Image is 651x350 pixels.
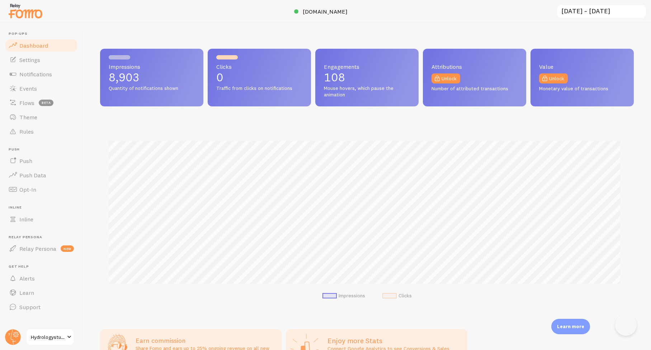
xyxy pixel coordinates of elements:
[19,157,32,164] span: Push
[4,300,78,314] a: Support
[4,53,78,67] a: Settings
[136,336,277,345] h3: Earn commission
[39,100,53,106] span: beta
[19,245,56,252] span: Relay Persona
[431,86,518,92] span: Number of attributed transactions
[19,289,34,296] span: Learn
[4,67,78,81] a: Notifications
[324,85,410,98] span: Mouse hovers, which pause the animation
[4,286,78,300] a: Learn
[9,147,78,152] span: Push
[4,110,78,124] a: Theme
[4,212,78,226] a: Inline
[4,38,78,53] a: Dashboard
[9,264,78,269] span: Get Help
[4,241,78,256] a: Relay Persona new
[19,172,46,179] span: Push Data
[4,96,78,110] a: Flows beta
[109,72,195,83] p: 8,903
[31,333,65,341] span: Hydrologystudio
[216,64,302,69] span: Clicks
[19,186,36,193] span: Opt-In
[8,2,43,20] img: fomo-relay-logo-orange.svg
[19,128,34,135] span: Rules
[19,303,41,311] span: Support
[4,124,78,139] a: Rules
[322,293,365,299] li: Impressions
[382,293,412,299] li: Clicks
[4,168,78,182] a: Push Data
[19,42,48,49] span: Dashboard
[19,216,33,223] span: Inline
[109,64,195,69] span: Impressions
[26,329,74,346] a: Hydrologystudio
[431,73,460,83] a: Unlock
[4,154,78,168] a: Push
[109,85,195,92] span: Quantity of notifications shown
[324,64,410,69] span: Engagements
[216,72,302,83] p: 0
[19,275,35,282] span: Alerts
[4,271,78,286] a: Alerts
[615,314,637,336] iframe: Help Scout Beacon - Open
[19,99,34,106] span: Flows
[539,86,625,92] span: Monetary value of transactions
[4,182,78,197] a: Opt-In
[19,71,52,78] span: Notifications
[19,56,40,63] span: Settings
[539,64,625,69] span: Value
[324,72,410,83] p: 108
[9,235,78,240] span: Relay Persona
[61,245,74,252] span: new
[431,64,518,69] span: Attributions
[539,73,568,83] a: Unlock
[19,85,37,92] span: Events
[4,81,78,96] a: Events
[557,323,584,330] p: Learn more
[551,319,590,334] div: Learn more
[327,336,463,345] h2: Enjoy more Stats
[216,85,302,92] span: Traffic from clicks on notifications
[9,32,78,36] span: Pop-ups
[19,114,37,121] span: Theme
[9,205,78,210] span: Inline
